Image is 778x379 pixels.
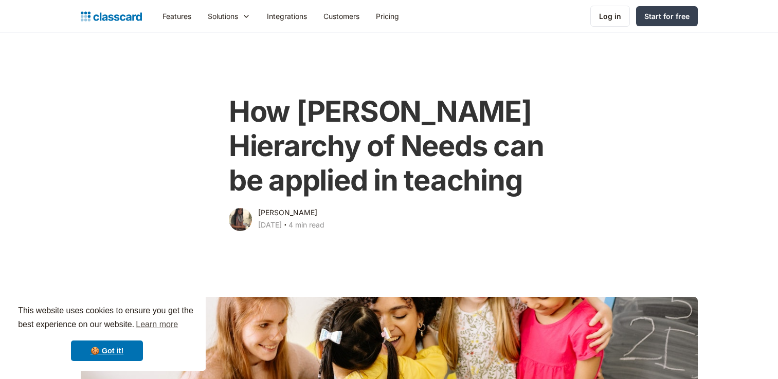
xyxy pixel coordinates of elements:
a: Start for free [636,6,698,26]
h1: How [PERSON_NAME] Hierarchy of Needs can be applied in teaching [229,94,549,198]
a: Pricing [368,5,407,28]
a: Customers [315,5,368,28]
div: Solutions [208,11,238,22]
div: [DATE] [258,219,282,231]
a: dismiss cookie message [71,340,143,361]
div: ‧ [282,219,288,233]
a: Integrations [259,5,315,28]
a: learn more about cookies [134,317,179,332]
div: 4 min read [288,219,324,231]
a: Features [154,5,200,28]
span: This website uses cookies to ensure you get the best experience on our website. [18,305,196,332]
div: cookieconsent [8,295,206,371]
div: Solutions [200,5,259,28]
div: [PERSON_NAME] [258,206,317,219]
a: home [81,9,142,24]
div: Log in [599,11,621,22]
div: Start for free [644,11,690,22]
a: Log in [590,6,630,27]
